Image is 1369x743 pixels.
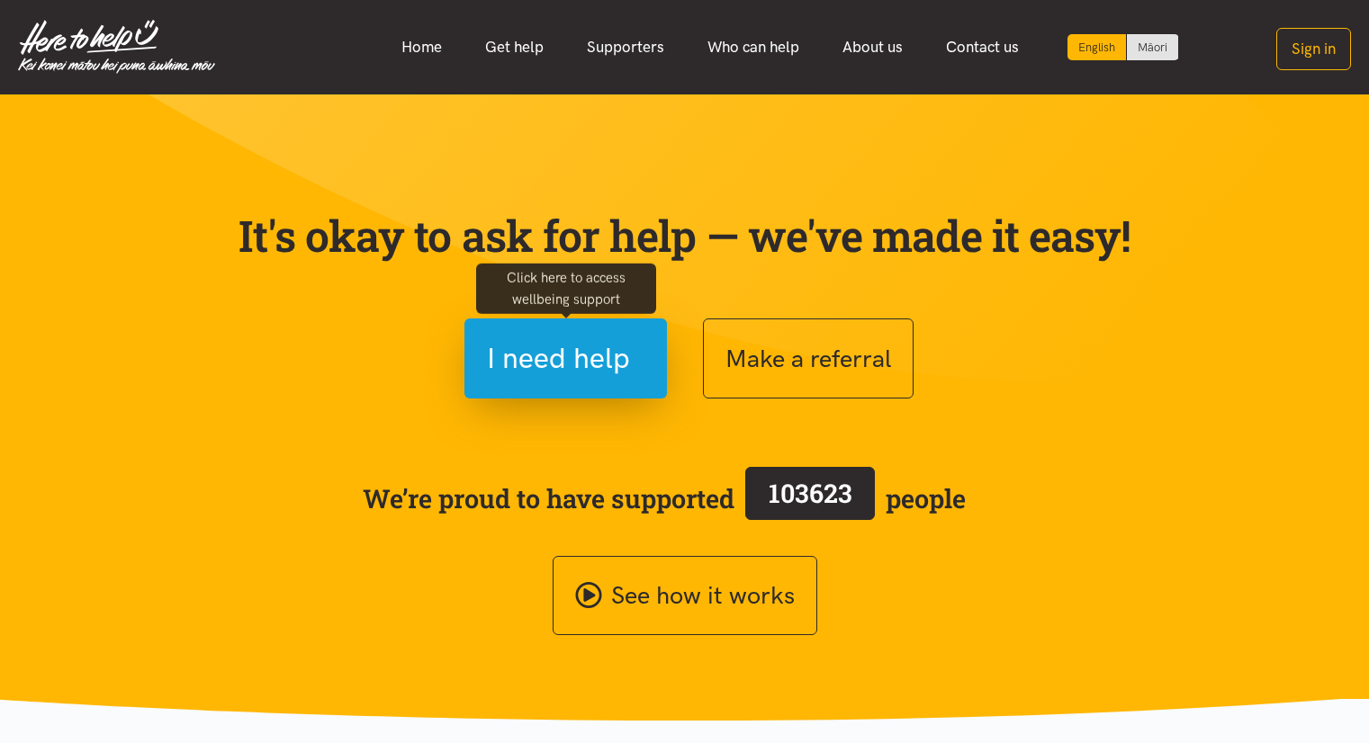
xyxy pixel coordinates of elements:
button: Sign in [1276,28,1351,70]
div: Current language [1067,34,1127,60]
a: Supporters [565,28,686,67]
a: See how it works [553,556,817,636]
a: Who can help [686,28,821,67]
div: Language toggle [1067,34,1179,60]
button: I need help [464,318,667,398]
a: Switch to Te Reo Māori [1127,34,1178,60]
a: Home [380,28,464,67]
span: I need help [487,336,630,381]
button: Make a referral [703,318,914,398]
a: Contact us [924,28,1040,67]
a: 103623 [734,463,886,533]
p: It's okay to ask for help — we've made it easy! [235,210,1135,262]
img: Home [18,20,215,74]
div: Click here to access wellbeing support [476,263,656,313]
a: Get help [464,28,565,67]
a: About us [821,28,924,67]
span: We’re proud to have supported people [363,463,966,533]
span: 103623 [769,476,852,510]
